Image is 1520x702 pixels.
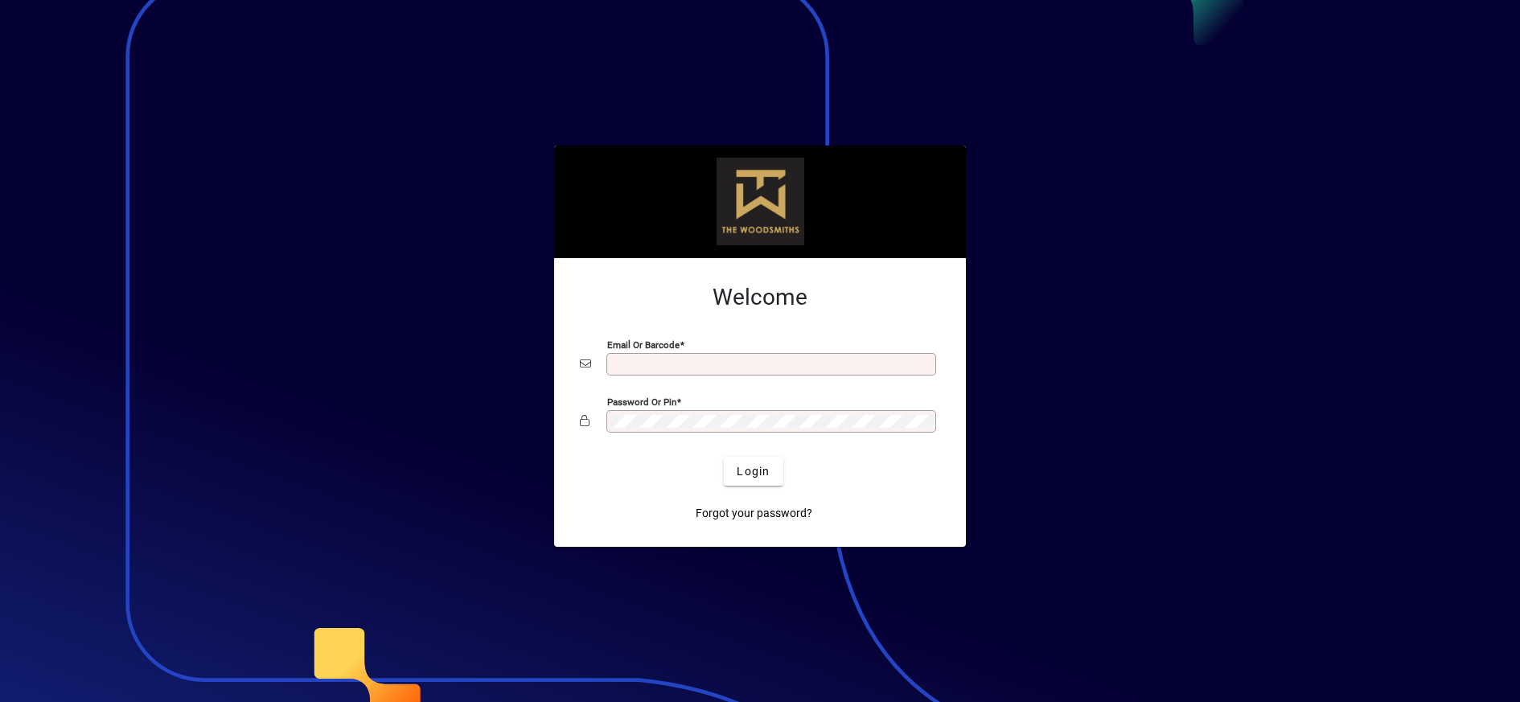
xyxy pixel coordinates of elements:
h2: Welcome [580,284,940,311]
span: Login [737,463,770,480]
mat-label: Email or Barcode [607,339,680,351]
mat-label: Password or Pin [607,396,676,408]
button: Login [724,457,783,486]
span: Forgot your password? [696,505,812,522]
a: Forgot your password? [689,499,819,528]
